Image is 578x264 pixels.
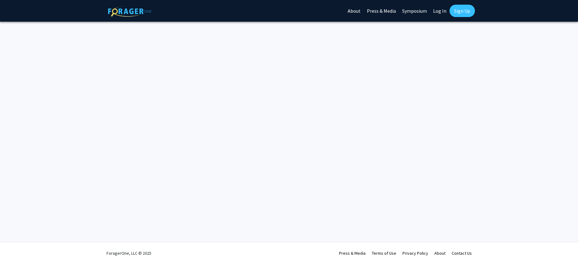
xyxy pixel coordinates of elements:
[339,250,366,256] a: Press & Media
[452,250,472,256] a: Contact Us
[372,250,396,256] a: Terms of Use
[434,250,445,256] a: About
[108,6,151,17] img: ForagerOne Logo
[450,5,475,17] a: Sign Up
[402,250,428,256] a: Privacy Policy
[106,242,151,264] div: ForagerOne, LLC © 2025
